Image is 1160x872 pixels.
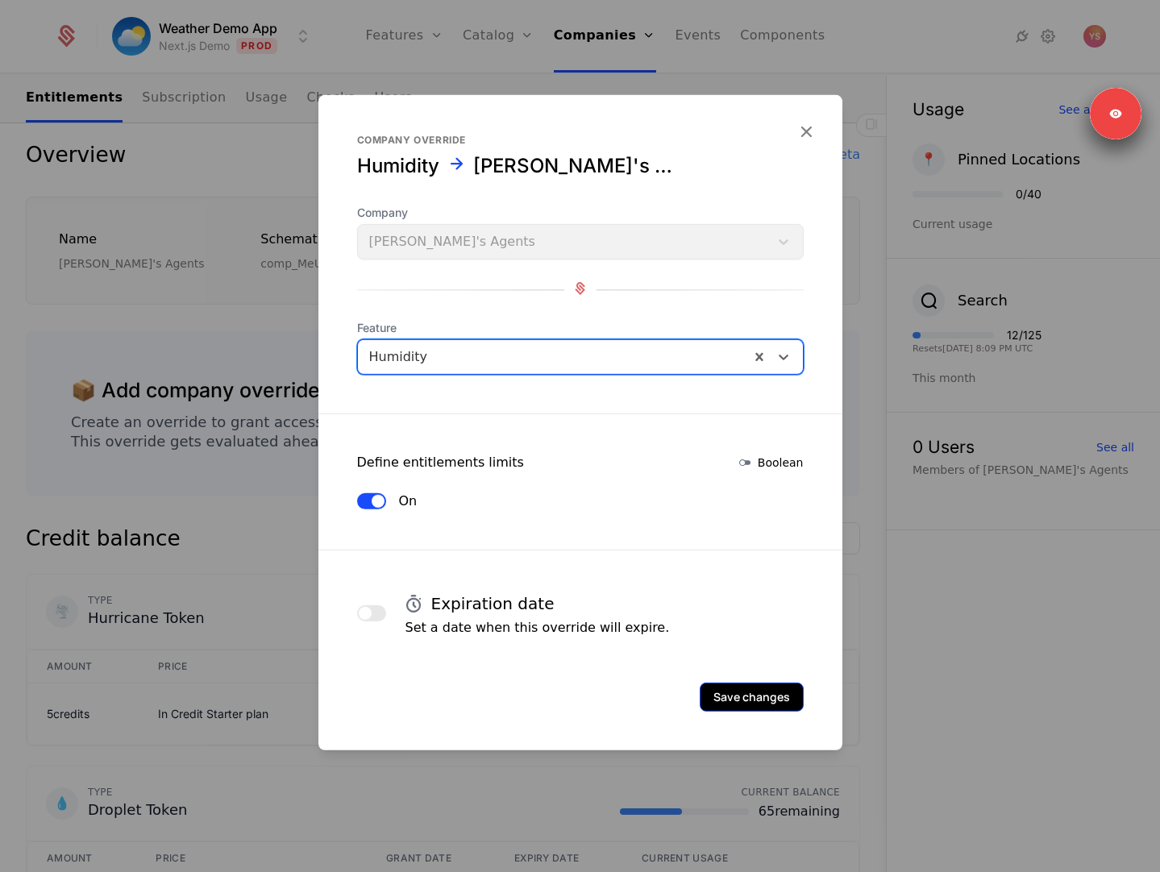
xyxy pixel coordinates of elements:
[399,492,418,511] label: On
[473,153,681,179] div: Andy's Agents
[405,618,670,637] p: Set a date when this override will expire.
[357,205,804,221] span: Company
[700,683,804,712] button: Save changes
[357,153,439,179] div: Humidity
[357,453,524,472] div: Define entitlements limits
[431,592,555,615] h4: Expiration date
[357,320,804,336] span: Feature
[357,134,804,147] div: Company override
[758,455,804,471] span: Boolean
